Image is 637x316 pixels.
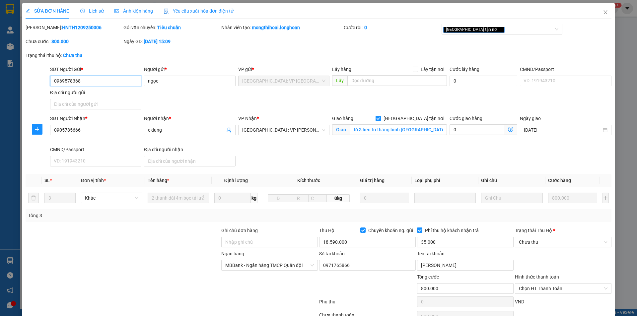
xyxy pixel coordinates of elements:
[360,178,385,183] span: Giá trị hàng
[80,8,104,14] span: Lịch sử
[164,8,234,14] span: Yêu cầu xuất hóa đơn điện tử
[50,66,141,73] div: SĐT Người Gửi
[157,25,181,30] b: Tiêu chuẩn
[50,115,141,122] div: SĐT Người Nhận
[26,52,147,59] div: Trạng thái thu hộ:
[148,193,209,203] input: VD: Bàn, Ghế
[225,260,314,270] span: MBBank - Ngân hàng TMCP Quân đội
[602,193,609,203] button: plus
[62,25,102,30] b: HNTH1209250006
[144,146,235,153] div: Địa chỉ người nhận
[148,178,169,183] span: Tên hàng
[412,174,478,187] th: Loại phụ phí
[26,9,30,13] span: edit
[596,3,615,22] button: Close
[268,194,288,202] input: D
[221,251,244,256] label: Ngân hàng
[28,193,39,203] button: delete
[515,274,559,280] label: Hình thức thanh toán
[332,124,350,135] span: Giao
[221,228,258,233] label: Ghi chú đơn hàng
[144,39,171,44] b: [DATE] 15:09
[417,274,439,280] span: Tổng cước
[417,251,445,256] label: Tên tài khoản
[364,25,367,30] b: 0
[164,9,169,14] img: icon
[251,193,257,203] span: kg
[3,10,69,28] span: Mã đơn: HNTH1509250003
[519,284,607,293] span: Chọn HT Thanh Toán
[63,53,82,58] b: Chưa thu
[114,8,153,14] span: Ảnh kiện hàng
[478,174,545,187] th: Ghi chú
[524,126,601,134] input: Ngày giao
[350,124,447,135] input: Giao tận nơi
[381,115,447,122] span: [GEOGRAPHIC_DATA] tận nơi
[366,227,416,234] span: Chuyển khoản ng. gửi
[520,116,541,121] label: Ngày giao
[3,44,71,50] span: Mòng Thị Hoài 0325.900.451
[3,30,77,35] span: Ngày tạo đơn: 09:59:57 [DATE]
[238,116,257,121] span: VP Nhận
[32,127,42,132] span: plus
[123,38,220,45] div: Ngày GD:
[308,194,327,202] input: C
[499,28,502,31] span: close
[80,9,85,13] span: clock-circle
[221,24,342,31] div: Nhân viên tạo:
[44,178,50,183] span: SL
[319,251,345,256] label: Số tài khoản
[548,193,598,203] input: 0
[548,178,571,183] span: Cước hàng
[347,75,447,86] input: Dọc đường
[3,37,55,42] span: mongthihoai.longhoan
[450,116,482,121] label: Cước giao hàng
[443,27,505,33] span: [GEOGRAPHIC_DATA] tận nơi
[332,67,351,72] span: Lấy hàng
[26,38,122,45] div: Chưa cước :
[332,75,347,86] span: Lấy
[508,127,513,132] span: dollar-circle
[481,193,542,203] input: Ghi Chú
[242,125,325,135] span: Đà Nẵng : VP Thanh Khê
[515,227,611,234] div: Trạng thái Thu Hộ
[515,299,524,304] span: VND
[144,66,235,73] div: Người gửi
[318,298,416,310] div: Phụ thu
[226,127,232,133] span: user-add
[144,156,235,166] input: Địa chỉ của người nhận
[85,193,138,203] span: Khác
[224,178,248,183] span: Định lượng
[332,116,353,121] span: Giao hàng
[50,146,141,153] div: CMND/Passport
[450,76,517,86] input: Cước lấy hàng
[319,260,416,271] input: Số tài khoản
[242,76,325,86] span: Hà Nội: VP Tây Hồ
[144,115,235,122] div: Người nhận
[252,25,300,30] b: mongthihoai.longhoan
[26,8,70,14] span: SỬA ĐƠN HÀNG
[520,66,611,73] div: CMND/Passport
[519,237,607,247] span: Chưa thu
[288,194,309,202] input: R
[422,227,481,234] span: Phí thu hộ khách nhận trả
[327,194,349,202] span: 0kg
[450,67,479,72] label: Cước lấy hàng
[114,9,119,13] span: picture
[81,178,106,183] span: Đơn vị tính
[28,212,246,219] div: Tổng: 3
[360,193,409,203] input: 0
[32,124,42,135] button: plus
[344,24,440,31] div: Cước rồi :
[26,24,122,31] div: [PERSON_NAME]:
[297,178,320,183] span: Kích thước
[51,39,69,44] b: 800.000
[418,66,447,73] span: Lấy tận nơi
[221,237,318,247] input: Ghi chú đơn hàng
[319,228,334,233] span: Thu Hộ
[417,260,514,271] input: Tên tài khoản
[123,24,220,31] div: Gói vận chuyển:
[238,66,329,73] div: VP gửi
[603,10,608,15] span: close
[50,99,141,109] input: Địa chỉ của người gửi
